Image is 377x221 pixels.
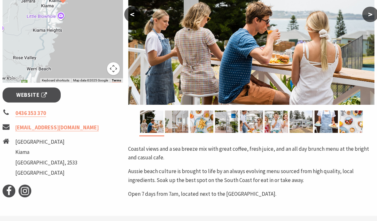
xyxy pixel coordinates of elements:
[16,91,47,99] span: Website
[15,124,99,131] a: [EMAIL_ADDRESS][DOMAIN_NAME]
[3,88,61,103] a: Website
[128,145,374,162] p: Coastal views and a sea breeze mix with great coffee, fresh juice, and an all day brunch menu at ...
[15,138,77,146] li: [GEOGRAPHIC_DATA]
[140,111,163,133] img: Diggies Kiama cafe and restaurant Blowhole Point
[73,79,108,82] span: Map data ©2025 Google
[128,190,374,198] p: Open 7 days from 7am, located next to the [GEOGRAPHIC_DATA].
[15,110,46,117] a: 0436 353 370
[15,158,77,167] li: [GEOGRAPHIC_DATA], 2533
[124,7,140,22] button: <
[4,74,25,83] a: Open this area in Google Maps (opens a new window)
[42,78,69,83] button: Keyboard shortcuts
[128,167,374,184] p: Aussie beach culture is brought to life by an always evolving menu sourced from high quality, loc...
[112,79,121,82] a: Terms (opens in new tab)
[15,148,77,156] li: Kiama
[4,74,25,83] img: Google
[15,169,77,177] li: [GEOGRAPHIC_DATA]
[107,62,120,75] button: Map camera controls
